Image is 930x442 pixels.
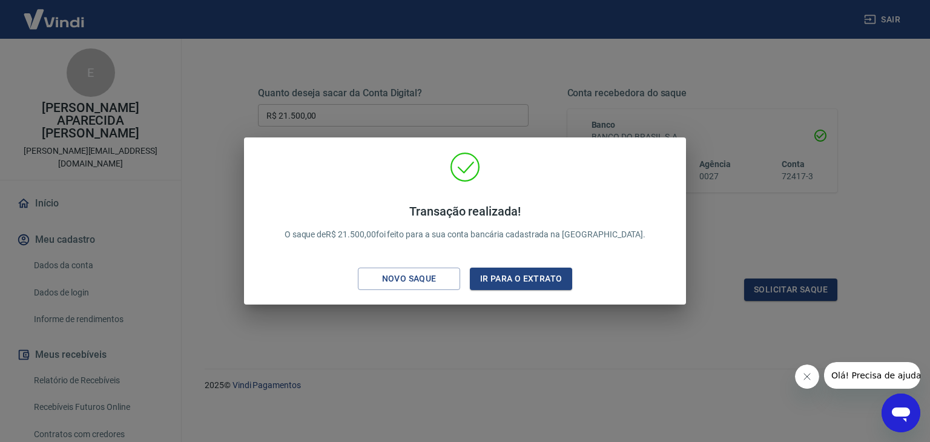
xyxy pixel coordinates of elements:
span: Olá! Precisa de ajuda? [7,8,102,18]
button: Novo saque [358,268,460,290]
button: Ir para o extrato [470,268,572,290]
iframe: Botão para abrir a janela de mensagens [882,394,920,432]
iframe: Fechar mensagem [795,364,819,389]
iframe: Mensagem da empresa [824,362,920,389]
div: Novo saque [368,271,451,286]
p: O saque de R$ 21.500,00 foi feito para a sua conta bancária cadastrada na [GEOGRAPHIC_DATA]. [285,204,646,241]
h4: Transação realizada! [285,204,646,219]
